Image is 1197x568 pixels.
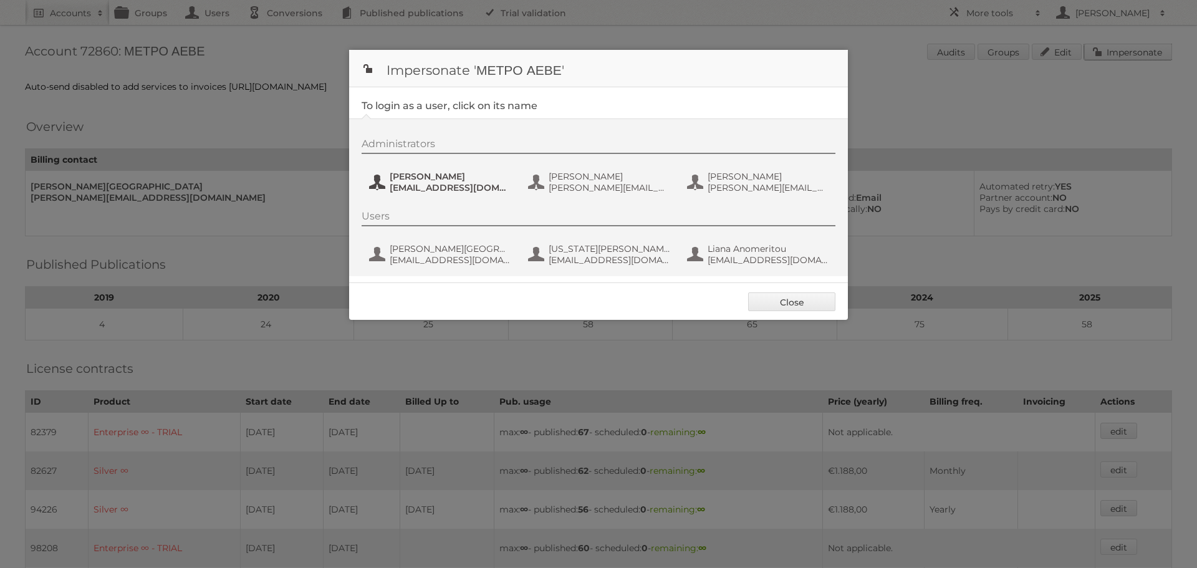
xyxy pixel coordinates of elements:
[708,182,829,193] span: [PERSON_NAME][EMAIL_ADDRESS][DOMAIN_NAME]
[368,242,514,267] button: [PERSON_NAME][GEOGRAPHIC_DATA] [EMAIL_ADDRESS][DOMAIN_NAME]
[349,50,848,87] h1: Impersonate 'ΜΕΤΡΟ ΑΕΒΕ'
[708,243,829,254] span: Liana Anomeritou
[390,171,511,182] span: [PERSON_NAME]
[368,170,514,195] button: [PERSON_NAME] [EMAIL_ADDRESS][DOMAIN_NAME]
[390,254,511,266] span: [EMAIL_ADDRESS][DOMAIN_NAME]
[390,182,511,193] span: [EMAIL_ADDRESS][DOMAIN_NAME]
[708,171,829,182] span: [PERSON_NAME]
[527,170,673,195] button: [PERSON_NAME] [PERSON_NAME][EMAIL_ADDRESS][DOMAIN_NAME]
[549,182,670,193] span: [PERSON_NAME][EMAIL_ADDRESS][DOMAIN_NAME]
[686,242,832,267] button: Liana Anomeritou [EMAIL_ADDRESS][DOMAIN_NAME]
[527,242,673,267] button: [US_STATE][PERSON_NAME] [EMAIL_ADDRESS][DOMAIN_NAME]
[362,100,537,112] legend: To login as a user, click on its name
[549,243,670,254] span: [US_STATE][PERSON_NAME]
[748,292,835,311] a: Close
[686,170,832,195] button: [PERSON_NAME] [PERSON_NAME][EMAIL_ADDRESS][DOMAIN_NAME]
[362,138,835,154] div: Administrators
[708,254,829,266] span: [EMAIL_ADDRESS][DOMAIN_NAME]
[549,254,670,266] span: [EMAIL_ADDRESS][DOMAIN_NAME]
[362,210,835,226] div: Users
[549,171,670,182] span: [PERSON_NAME]
[390,243,511,254] span: [PERSON_NAME][GEOGRAPHIC_DATA]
